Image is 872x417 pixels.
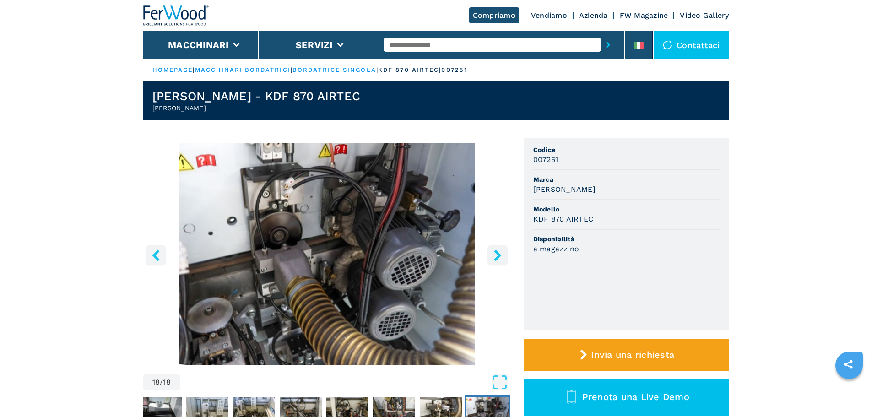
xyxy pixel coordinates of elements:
[195,66,243,73] a: macchinari
[663,40,672,49] img: Contattaci
[531,11,567,20] a: Vendiamo
[524,379,729,416] button: Prenota una Live Demo
[579,11,608,20] a: Azienda
[152,379,160,386] span: 18
[146,245,166,265] button: left-button
[143,143,510,365] img: Bordatrice Singola BRANDT KDF 870 AIRTEC
[469,7,519,23] a: Compriamo
[182,374,508,390] button: Open Fullscreen
[533,205,720,214] span: Modello
[376,66,378,73] span: |
[837,353,860,376] a: sharethis
[152,66,193,73] a: HOMEPAGE
[378,66,442,74] p: kdf 870 airtec |
[193,66,195,73] span: |
[168,39,229,50] button: Macchinari
[533,145,720,154] span: Codice
[152,89,361,103] h1: [PERSON_NAME] - KDF 870 AIRTEC
[620,11,668,20] a: FW Magazine
[291,66,292,73] span: |
[601,34,615,55] button: submit-button
[160,379,163,386] span: /
[524,339,729,371] button: Invia una richiesta
[441,66,467,74] p: 007251
[833,376,865,410] iframe: Chat
[152,103,361,113] h2: [PERSON_NAME]
[533,175,720,184] span: Marca
[296,39,333,50] button: Servizi
[245,66,291,73] a: bordatrici
[243,66,245,73] span: |
[487,245,508,265] button: right-button
[163,379,171,386] span: 18
[533,184,596,195] h3: [PERSON_NAME]
[143,5,209,26] img: Ferwood
[533,244,580,254] h3: a magazzino
[654,31,729,59] div: Contattaci
[533,154,558,165] h3: 007251
[292,66,376,73] a: bordatrice singola
[143,143,510,365] div: Go to Slide 18
[680,11,729,20] a: Video Gallery
[582,391,689,402] span: Prenota una Live Demo
[533,234,720,244] span: Disponibilità
[533,214,594,224] h3: KDF 870 AIRTEC
[591,349,674,360] span: Invia una richiesta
